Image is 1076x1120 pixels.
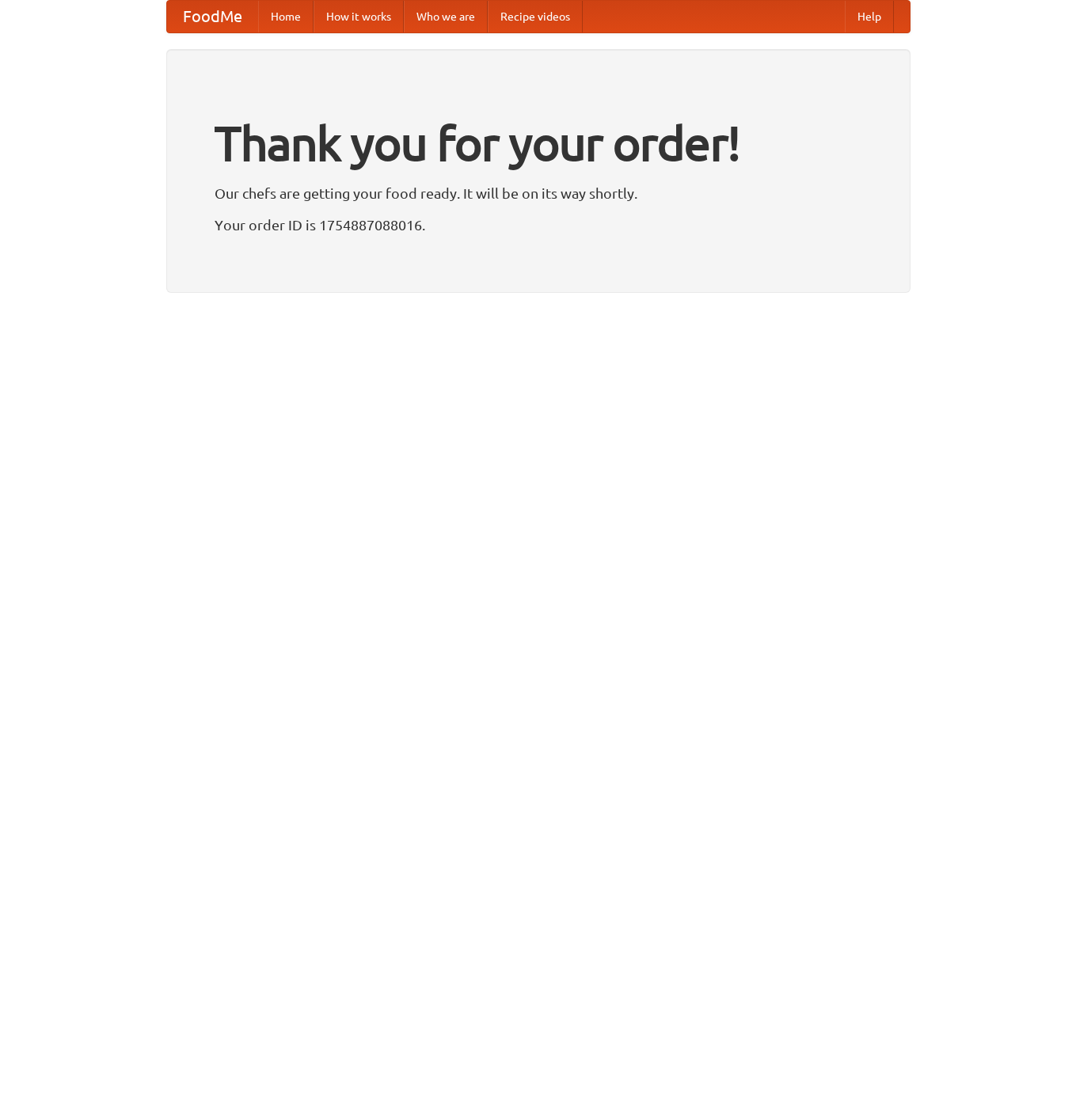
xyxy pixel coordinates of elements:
a: Who we are [404,1,488,32]
a: Help [845,1,894,32]
h1: Thank you for your order! [215,105,862,181]
a: FoodMe [167,1,258,32]
p: Our chefs are getting your food ready. It will be on its way shortly. [215,181,862,205]
p: Your order ID is 1754887088016. [215,213,862,237]
a: How it works [314,1,404,32]
a: Recipe videos [488,1,583,32]
a: Home [258,1,314,32]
